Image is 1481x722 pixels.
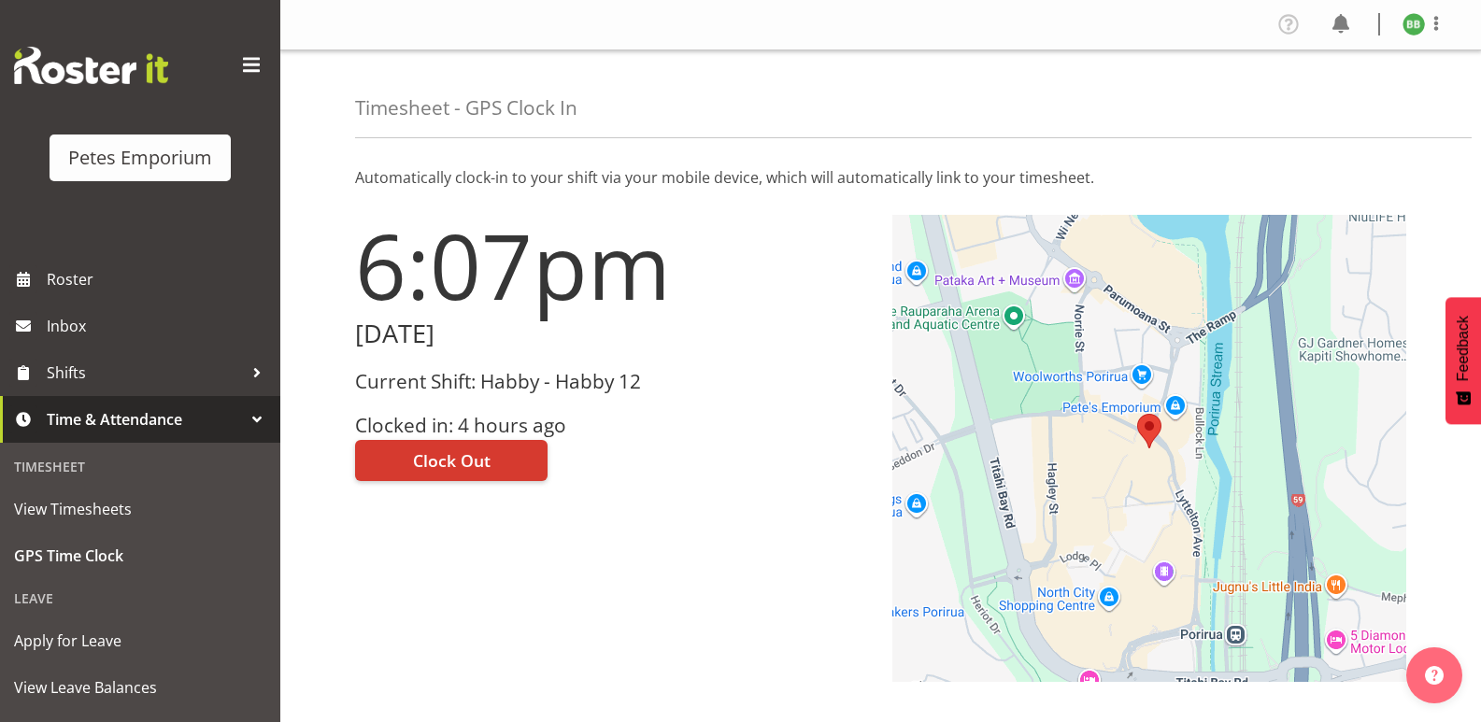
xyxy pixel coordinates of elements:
[47,265,271,293] span: Roster
[1425,666,1444,685] img: help-xxl-2.png
[355,415,870,436] h3: Clocked in: 4 hours ago
[68,144,212,172] div: Petes Emporium
[413,448,491,473] span: Clock Out
[355,215,870,316] h1: 6:07pm
[1445,297,1481,424] button: Feedback - Show survey
[14,542,266,570] span: GPS Time Clock
[355,440,548,481] button: Clock Out
[47,405,243,433] span: Time & Attendance
[355,166,1406,189] p: Automatically clock-in to your shift via your mobile device, which will automatically link to you...
[1403,13,1425,35] img: beena-bist9974.jpg
[5,579,276,617] div: Leave
[5,447,276,486] div: Timesheet
[47,359,243,387] span: Shifts
[1455,316,1472,381] span: Feedback
[5,617,276,664] a: Apply for Leave
[14,627,266,655] span: Apply for Leave
[355,371,870,392] h3: Current Shift: Habby - Habby 12
[14,47,168,84] img: Rosterit website logo
[47,312,271,340] span: Inbox
[5,664,276,711] a: View Leave Balances
[5,486,276,532] a: View Timesheets
[14,495,266,523] span: View Timesheets
[355,97,577,119] h4: Timesheet - GPS Clock In
[5,532,276,579] a: GPS Time Clock
[14,673,266,701] span: View Leave Balances
[355,319,870,348] h2: [DATE]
